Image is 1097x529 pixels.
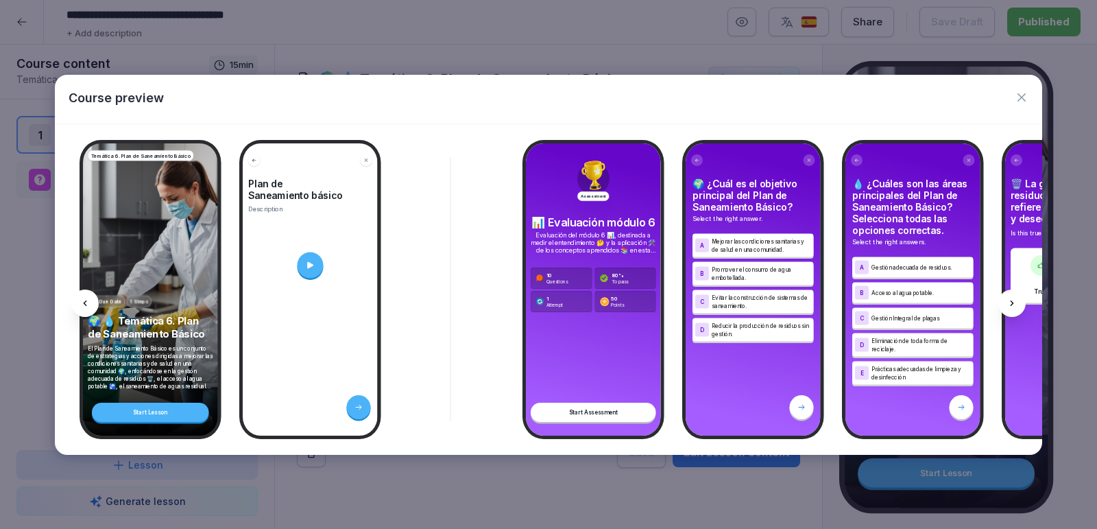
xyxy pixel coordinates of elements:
[611,301,624,307] p: Points
[248,178,372,201] h4: Plan de Saneamiento básico
[546,295,563,301] p: 1
[91,152,191,159] p: Temática 6. Plan de Saneamiento Básico
[612,278,629,284] p: To pass
[248,204,372,213] p: Description
[130,298,148,305] p: 1 Steps
[712,321,811,338] p: Reducir la producción de residuos sin gestión.
[88,344,213,390] p: El Plan de Saneamiento Básico es un conjunto de estrategias y acciones dirigidas a mejorar las co...
[546,272,568,278] p: 10
[531,231,656,254] p: Evaluación del módulo 6 📊, destinada a medir el entendimiento 🤔 y la aplicación 🛠️ de los concept...
[860,315,864,321] p: C
[700,327,704,333] p: D
[860,290,864,296] p: B
[577,191,610,201] p: Assessment
[612,272,629,278] p: 80 %
[712,237,811,253] p: Mejorar las condiciones sanitarias y de salud en una comunidad.
[600,296,610,306] img: assessment_coin.svg
[92,403,209,422] div: Start Lesson
[860,342,864,348] p: D
[700,298,704,305] p: C
[871,288,971,296] p: Acceso al agua potable.
[871,336,971,353] p: Eliminación de toda forma de reciclaje.
[860,370,864,376] p: E
[692,214,814,224] p: Select the right answer.
[860,264,864,270] p: A
[692,178,814,213] h4: 🌍 ¿Cuál es el objetivo principal del Plan de Saneamiento Básico?
[871,314,971,322] p: Gestión Integral de plagas
[546,301,563,307] p: Attempt
[69,89,164,107] p: Course preview
[700,242,704,248] p: A
[712,293,811,309] p: Evitar la construcción de sistemas de saneamiento.
[871,364,971,381] p: Prácticas adecuadas de limpieza y desinfección
[531,403,656,422] div: Start Assessment
[536,297,544,305] img: assessment_attempt.svg
[871,263,971,271] p: Gestión adecuada de residuos.
[700,270,704,277] p: B
[531,216,656,228] p: 📊 Evaluación módulo 6
[577,158,610,192] img: trophy.png
[1034,286,1048,296] p: True
[546,278,568,284] p: Questions
[536,274,544,282] img: assessment_question.svg
[611,295,624,301] p: 50
[600,274,608,282] img: assessment_check.svg
[88,314,213,340] p: 🌍 💧 Temática 6. Plan de Saneamiento Básico
[852,237,974,247] p: Select the right answers.
[712,265,811,281] p: Promover el consumo de agua embotellada.
[852,178,974,236] h4: 💧 ¿Cuáles son las áreas principales del Plan de Saneamiento Básico? Selecciona todas las opciones...
[99,298,122,305] p: Due Date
